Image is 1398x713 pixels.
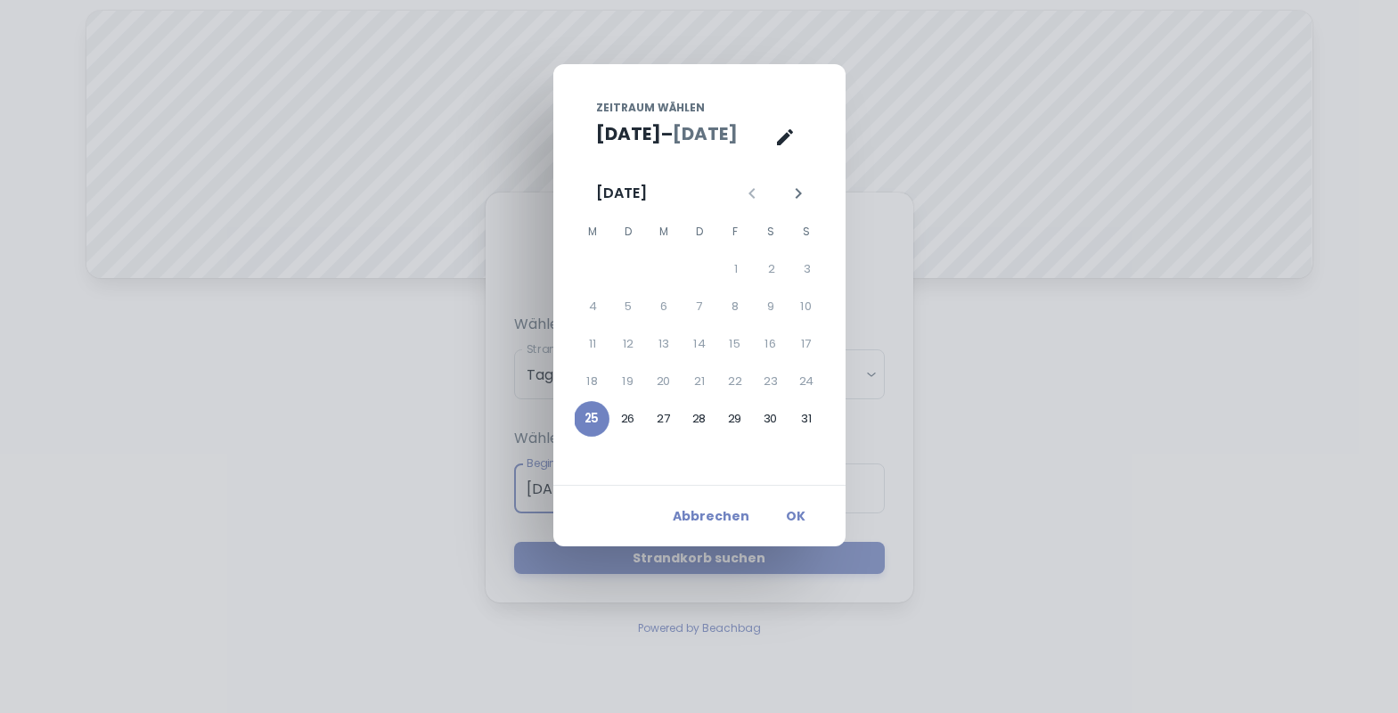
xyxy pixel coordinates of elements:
span: Zeitraum wählen [596,100,705,116]
button: 25 [574,401,609,437]
button: 30 [753,401,789,437]
span: Samstag [755,214,787,250]
button: Kalenderansicht ist geöffnet, zur Texteingabeansicht wechseln [767,119,803,155]
button: 29 [717,401,753,437]
span: Montag [576,214,609,250]
span: Sonntag [790,214,822,250]
button: 26 [610,401,646,437]
button: [DATE] [596,120,661,147]
button: 31 [789,401,824,437]
button: [DATE] [673,120,738,147]
span: Freitag [719,214,751,250]
button: Nächster Monat [783,178,813,209]
button: 28 [682,401,717,437]
span: Donnerstag [683,214,715,250]
button: OK [767,500,824,532]
h5: – [661,120,673,147]
span: Mittwoch [648,214,680,250]
div: [DATE] [596,183,647,204]
button: Abbrechen [666,500,756,532]
button: 27 [646,401,682,437]
span: Dienstag [612,214,644,250]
